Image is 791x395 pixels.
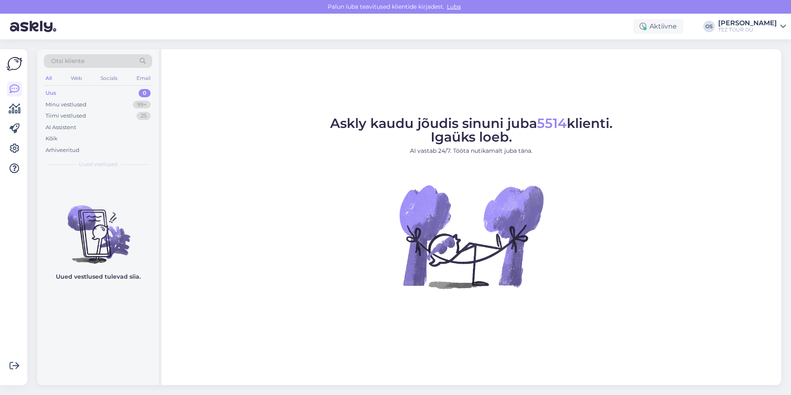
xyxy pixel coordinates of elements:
[633,19,683,34] div: Aktiivne
[46,123,76,132] div: AI Assistent
[79,161,117,168] span: Uued vestlused
[46,135,58,143] div: Kõik
[46,146,79,154] div: Arhiveeritud
[537,115,567,131] span: 5514
[718,20,786,33] a: [PERSON_NAME]TEZ TOUR OÜ
[37,190,159,265] img: No chats
[135,73,152,84] div: Email
[7,56,22,72] img: Askly Logo
[133,101,151,109] div: 99+
[51,57,84,65] span: Otsi kliente
[397,162,546,311] img: No Chat active
[330,147,613,155] p: AI vastab 24/7. Tööta nutikamalt juba täna.
[703,21,715,32] div: OS
[46,89,56,97] div: Uus
[56,272,141,281] p: Uued vestlused tulevad siia.
[718,20,777,26] div: [PERSON_NAME]
[137,112,151,120] div: 25
[46,112,86,120] div: Tiimi vestlused
[330,115,613,145] span: Askly kaudu jõudis sinuni juba klienti. Igaüks loeb.
[46,101,86,109] div: Minu vestlused
[718,26,777,33] div: TEZ TOUR OÜ
[99,73,119,84] div: Socials
[69,73,84,84] div: Web
[139,89,151,97] div: 0
[44,73,53,84] div: All
[444,3,463,10] span: Luba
